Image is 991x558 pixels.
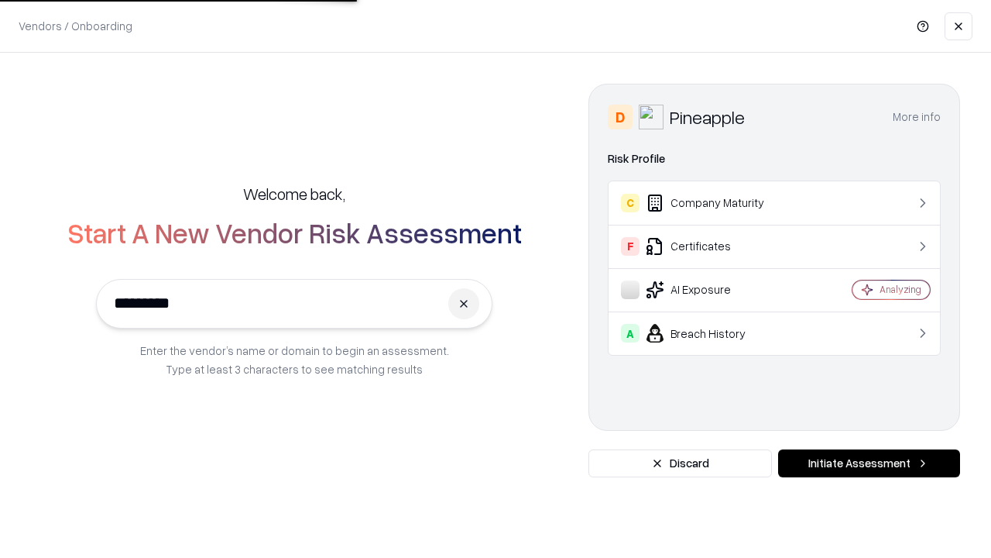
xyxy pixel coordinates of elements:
[621,194,640,212] div: C
[670,105,745,129] div: Pineapple
[621,237,640,256] div: F
[621,324,806,343] div: Breach History
[67,217,522,248] h2: Start A New Vendor Risk Assessment
[621,194,806,212] div: Company Maturity
[778,449,960,477] button: Initiate Assessment
[893,103,941,131] button: More info
[621,324,640,343] div: A
[608,105,633,129] div: D
[608,150,941,168] div: Risk Profile
[19,18,132,34] p: Vendors / Onboarding
[140,341,449,378] p: Enter the vendor’s name or domain to begin an assessment. Type at least 3 characters to see match...
[621,281,806,299] div: AI Exposure
[880,283,921,296] div: Analyzing
[588,449,772,477] button: Discard
[243,183,345,205] h5: Welcome back,
[621,237,806,256] div: Certificates
[639,105,664,129] img: Pineapple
